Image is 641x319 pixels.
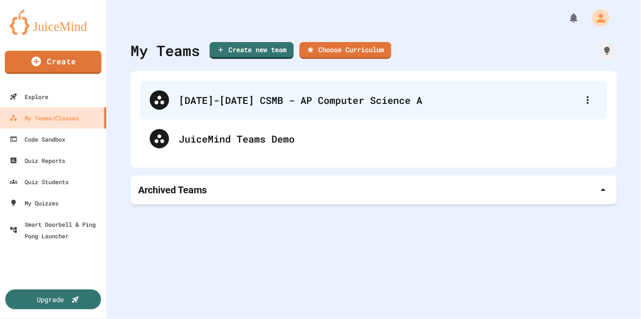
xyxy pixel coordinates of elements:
[299,42,391,59] a: Choose Curriculum
[550,10,582,26] div: My Notifications
[37,294,64,304] div: Upgrade
[10,176,69,188] div: Quiz Students
[10,197,58,209] div: My Quizzes
[10,133,65,145] div: Code Sandbox
[582,7,612,29] div: My Account
[179,131,598,146] div: JuiceMind Teams Demo
[210,42,294,59] a: Create new team
[130,40,200,61] div: My Teams
[140,119,607,158] div: JuiceMind Teams Demo
[10,155,65,166] div: Quiz Reports
[10,10,97,35] img: logo-orange.svg
[5,51,101,74] a: Create
[140,81,607,119] div: [DATE]-[DATE] CSMB - AP Computer Science A
[138,183,207,197] p: Archived Teams
[598,41,617,60] div: How it works
[179,93,578,107] div: [DATE]-[DATE] CSMB - AP Computer Science A
[10,218,102,242] div: Smart Doorbell & Ping Pong Launcher
[10,112,79,124] div: My Teams/Classes
[10,91,48,102] div: Explore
